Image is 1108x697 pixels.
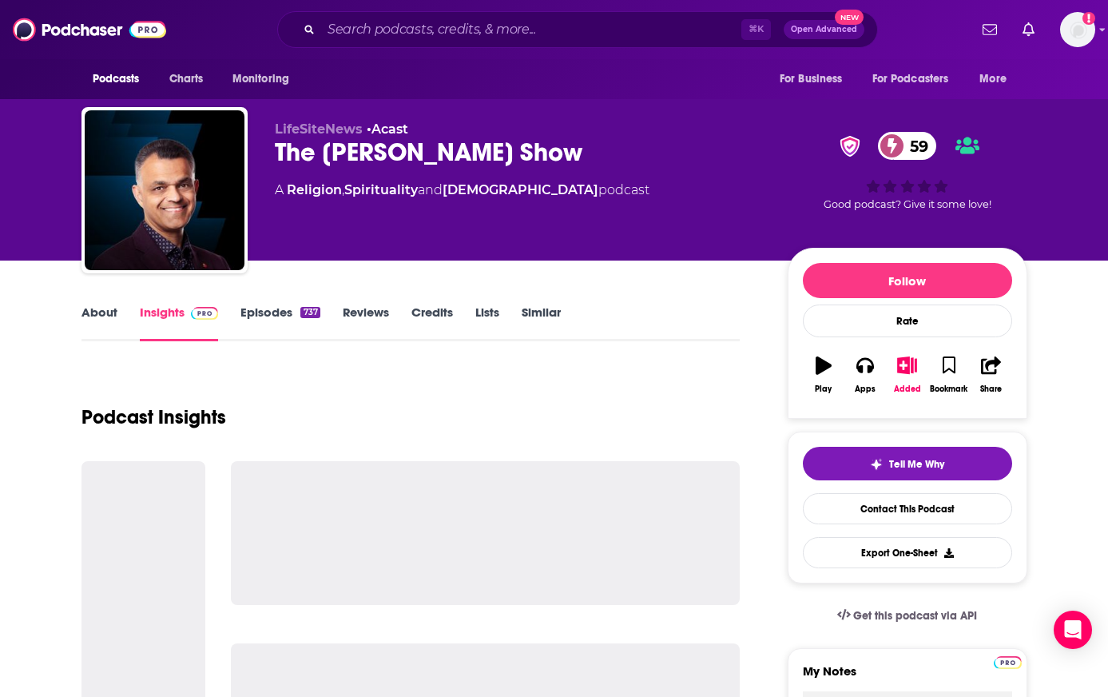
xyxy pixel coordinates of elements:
button: Share [970,346,1011,404]
img: Podchaser Pro [994,656,1022,669]
span: Logged in as shcarlos [1060,12,1095,47]
button: Show profile menu [1060,12,1095,47]
a: Show notifications dropdown [1016,16,1041,43]
div: Play [815,384,832,394]
span: More [979,68,1007,90]
a: Lists [475,305,499,341]
a: [DEMOGRAPHIC_DATA] [443,182,598,197]
span: Tell Me Why [889,458,944,471]
span: and [418,182,443,197]
button: Bookmark [928,346,970,404]
span: New [835,10,864,25]
span: Podcasts [93,68,140,90]
div: 737 [300,307,320,318]
label: My Notes [803,663,1012,691]
button: tell me why sparkleTell Me Why [803,447,1012,480]
img: tell me why sparkle [870,458,883,471]
a: Pro website [994,654,1022,669]
div: Bookmark [930,384,967,394]
a: Acast [371,121,408,137]
span: • [367,121,408,137]
button: open menu [968,64,1027,94]
div: Open Intercom Messenger [1054,611,1092,649]
button: open menu [862,64,972,94]
span: For Podcasters [872,68,949,90]
svg: Add a profile image [1082,12,1095,25]
a: Episodes737 [240,305,320,341]
img: Podchaser - Follow, Share and Rate Podcasts [13,14,166,45]
button: Apps [844,346,886,404]
div: Added [894,384,921,394]
a: Religion [287,182,342,197]
a: Get this podcast via API [824,596,991,635]
img: The John-Henry Westen Show [85,110,244,270]
a: Charts [159,64,213,94]
input: Search podcasts, credits, & more... [321,17,741,42]
span: For Business [780,68,843,90]
button: open menu [768,64,863,94]
img: User Profile [1060,12,1095,47]
span: , [342,182,344,197]
a: Reviews [343,305,389,341]
a: Similar [522,305,561,341]
button: Follow [803,263,1012,298]
a: Credits [411,305,453,341]
div: A podcast [275,181,649,200]
button: Play [803,346,844,404]
div: Share [980,384,1002,394]
img: verified Badge [835,136,865,157]
span: Good podcast? Give it some love! [824,198,991,210]
a: Contact This Podcast [803,493,1012,524]
a: Show notifications dropdown [976,16,1003,43]
span: LifeSiteNews [275,121,363,137]
a: About [81,305,117,341]
button: Open AdvancedNew [784,20,864,39]
button: Added [886,346,927,404]
a: InsightsPodchaser Pro [140,305,219,341]
span: Charts [169,68,204,90]
div: Search podcasts, credits, & more... [277,11,878,48]
div: Rate [803,305,1012,337]
button: Export One-Sheet [803,537,1012,568]
button: open menu [81,64,161,94]
h1: Podcast Insights [81,405,226,429]
span: Get this podcast via API [853,609,977,623]
a: Spirituality [344,182,418,197]
a: 59 [878,132,936,160]
div: Apps [855,384,876,394]
div: verified Badge59Good podcast? Give it some love! [788,121,1027,221]
span: Open Advanced [791,26,857,34]
span: Monitoring [232,68,289,90]
span: 59 [894,132,936,160]
button: open menu [221,64,310,94]
span: ⌘ K [741,19,771,40]
img: Podchaser Pro [191,307,219,320]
